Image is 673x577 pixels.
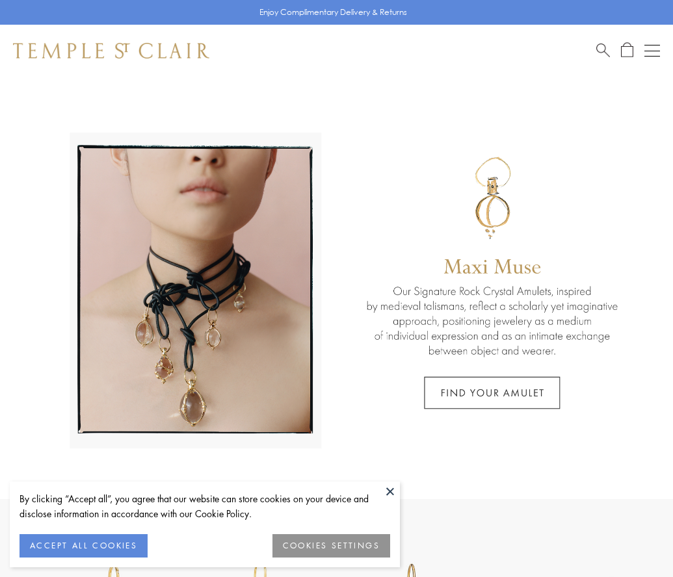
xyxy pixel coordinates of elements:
button: ACCEPT ALL COOKIES [20,534,148,558]
a: Search [596,42,610,58]
p: Enjoy Complimentary Delivery & Returns [259,6,407,19]
button: COOKIES SETTINGS [272,534,390,558]
img: Temple St. Clair [13,43,209,58]
a: Open Shopping Bag [621,42,633,58]
div: By clicking “Accept all”, you agree that our website can store cookies on your device and disclos... [20,491,390,521]
button: Open navigation [644,43,660,58]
